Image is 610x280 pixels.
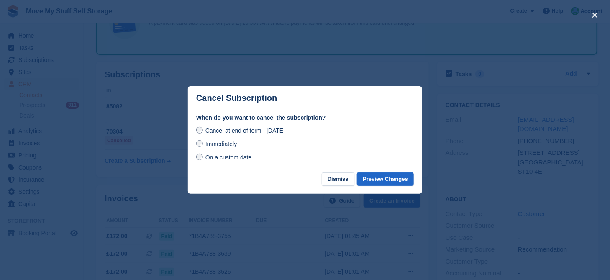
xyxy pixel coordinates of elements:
[205,141,237,147] span: Immediately
[196,154,203,160] input: On a custom date
[196,113,414,122] label: When do you want to cancel the subscription?
[196,127,203,134] input: Cancel at end of term - [DATE]
[357,172,414,186] button: Preview Changes
[205,127,285,134] span: Cancel at end of term - [DATE]
[322,172,354,186] button: Dismiss
[196,93,277,103] p: Cancel Subscription
[588,8,602,22] button: close
[205,154,252,161] span: On a custom date
[196,140,203,147] input: Immediately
